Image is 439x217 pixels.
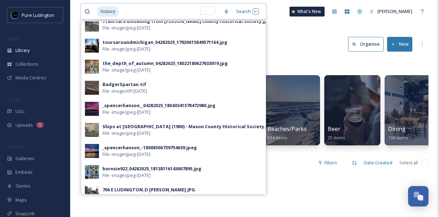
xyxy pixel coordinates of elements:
span: File - image/jpeg - [DATE] [102,67,151,73]
span: File - image/jpeg - [DATE] [102,193,151,200]
span: Galleries [15,155,34,162]
span: [PERSON_NAME] [378,8,412,14]
img: d132cd96-69ca-4001-901c-53279a826e8f.jpg [85,123,99,137]
button: New [387,37,412,51]
span: Stories [15,183,31,189]
img: 947d2133-8e58-4d61-b395-428c723e60a1.jpg [85,81,99,95]
div: the_depth_of_autumn_04282025_18022180627633019.jpg [102,60,228,67]
span: File - image/jpeg - [DATE] [102,151,151,158]
span: Beer [328,125,340,133]
img: 290238ac-5a07-4402-8b71-817483270e0a.jpg [85,39,99,53]
a: What's New [290,7,325,17]
span: File - image/jpeg - [DATE] [102,25,151,31]
span: File - image/tiff - [DATE] [102,88,147,94]
span: MEDIA [7,36,19,41]
a: Beaches/Parks634 items [267,126,307,141]
span: 634 items [267,134,287,141]
span: 136 items [388,134,408,141]
div: burnsie922_04282025_18138116143007895.jpg [102,165,201,172]
div: 706 E LUDINGTON_D [PERSON_NAME].JPG [102,186,195,193]
div: Train cars unloading from [PERSON_NAME] County Historical Society.jpg [102,18,271,25]
a: Beer25 items [328,126,345,141]
span: UGC [15,108,25,115]
img: 8215c387-6149-4067-a8a8-1c4548505177.jpg [85,60,99,74]
a: Organise [348,37,387,51]
span: File - image/jpeg - [DATE] [102,46,151,52]
img: af7edc94-524b-43e5-a971-e2a14f6d8cf7.jpg [85,102,99,116]
div: Search [233,5,262,18]
span: Pure Ludington [22,12,54,18]
img: pureludingtonF-2.png [11,12,18,19]
span: Uploads [15,122,33,129]
img: 484cc4c3-dfa7-47b1-8cbb-a01b3798d4f4.jpg [85,165,99,179]
span: File - image/jpeg - [DATE] [102,130,151,137]
span: COLLECT [7,97,22,103]
img: 10182b93-0a7f-42c2-98a5-88a3fee30b78.jpg [85,144,99,158]
button: Open Chat [408,186,428,206]
button: Organise [348,37,384,51]
span: 25 items [328,134,345,141]
img: 90d69645-c706-40a4-91c4-a8d242cdb2fb.jpg [85,18,99,32]
div: Ships at [GEOGRAPHIC_DATA] (1900) - Mason County Historical Society.jpg [102,123,273,130]
span: File - image/jpeg - [DATE] [102,109,151,116]
input: To enrich screen reader interactions, please activate Accessibility in Grammarly extension settings [119,4,220,19]
a: Dining136 items [388,126,408,141]
div: Filters [314,156,341,170]
span: 0 file s [81,159,92,166]
div: _spencerhanson_-18008506739754639.jpeg [102,144,197,151]
span: Library [15,47,29,54]
span: SnapLink [15,210,35,217]
span: Maps [15,197,27,203]
img: 3869150f-2e21-41ed-8e50-c121b1cb228c.jpg [85,186,99,200]
div: toursaroundmichigan_04282025_17920615849571164.jpg [102,39,227,46]
span: Media Centres [15,74,46,81]
span: There is nothing here. [81,174,127,180]
span: Beaches/Parks [267,125,307,133]
span: WIDGETS [7,144,23,150]
span: history [97,6,119,17]
div: Date Created [360,156,396,170]
div: _spencerhanson__04282025_18043341578472980.jpg [102,102,215,109]
span: File - image/jpeg - [DATE] [102,172,151,179]
div: BadgerSpartan.tif [102,81,146,88]
a: [PERSON_NAME] [366,5,416,18]
span: Collections [15,61,39,67]
div: 1 [36,122,44,128]
span: Dining [388,125,406,133]
span: Select all [399,159,418,166]
span: Embeds [15,169,33,176]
